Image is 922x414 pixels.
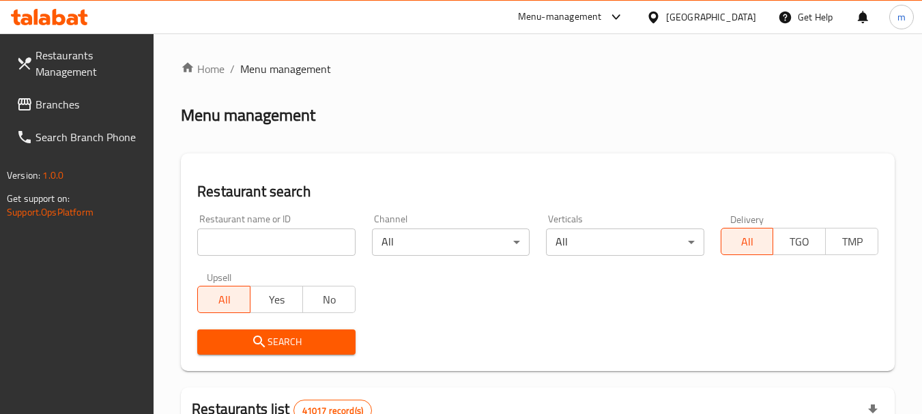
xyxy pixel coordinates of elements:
a: Restaurants Management [5,39,154,88]
button: All [197,286,250,313]
span: m [897,10,906,25]
div: Menu-management [518,9,602,25]
label: Upsell [207,272,232,282]
span: Restaurants Management [35,47,143,80]
div: [GEOGRAPHIC_DATA] [666,10,756,25]
span: All [727,232,768,252]
button: TGO [773,228,826,255]
button: TMP [825,228,878,255]
button: Search [197,329,355,355]
span: Get support on: [7,190,70,207]
a: Branches [5,88,154,121]
h2: Restaurant search [197,181,878,202]
span: Menu management [240,61,331,77]
button: No [302,286,356,313]
span: Yes [256,290,298,310]
span: Version: [7,166,40,184]
span: No [308,290,350,310]
a: Search Branch Phone [5,121,154,153]
h2: Menu management [181,104,315,126]
input: Search for restaurant name or ID.. [197,228,355,256]
span: Search [208,334,344,351]
div: All [546,228,704,256]
li: / [230,61,235,77]
button: Yes [250,286,303,313]
span: TGO [779,232,820,252]
label: Delivery [730,214,764,224]
span: Search Branch Phone [35,129,143,145]
a: Support.OpsPlatform [7,203,93,221]
nav: breadcrumb [181,61,895,77]
span: Branches [35,96,143,113]
span: All [203,290,245,310]
span: TMP [831,232,873,252]
div: All [372,228,530,256]
a: Home [181,61,225,77]
button: All [721,228,774,255]
span: 1.0.0 [42,166,63,184]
